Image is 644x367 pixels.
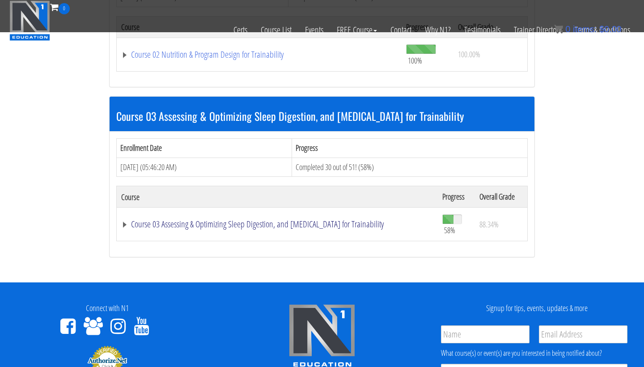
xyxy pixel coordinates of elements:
span: 58% [444,225,455,235]
img: icon11.png [554,25,563,34]
a: 0 items: $0.00 [554,24,622,34]
a: Course List [254,14,298,46]
span: items: [573,24,597,34]
td: Completed 30 out of 51! (58%) [292,158,528,177]
h4: Connect with N1 [7,304,208,313]
a: Trainer Directory [507,14,568,46]
a: Why N1? [418,14,458,46]
input: Name [441,325,530,343]
h4: Signup for tips, events, updates & more [436,304,637,313]
input: Email Address [539,325,627,343]
a: Events [298,14,330,46]
a: FREE Course [330,14,384,46]
th: Overall Grade [475,186,528,208]
img: n1-education [9,0,50,41]
a: Course 03 Assessing & Optimizing Sleep Digestion, and [MEDICAL_DATA] for Trainability [121,220,433,229]
a: Certs [227,14,254,46]
th: Course [117,186,438,208]
span: 0 [565,24,570,34]
a: Course 02 Nutrition & Program Design for Trainability [121,50,397,59]
td: [DATE] (05:46:20 AM) [117,158,292,177]
bdi: 0.00 [599,24,622,34]
th: Enrollment Date [117,138,292,158]
a: Testimonials [458,14,507,46]
a: 0 [50,1,70,13]
div: What course(s) or event(s) are you interested in being notified about? [441,348,627,358]
span: 0 [59,3,70,14]
th: Progress [438,186,475,208]
a: Contact [384,14,418,46]
span: 100% [408,55,422,65]
th: Progress [292,138,528,158]
td: 88.34% [475,208,528,241]
td: 100.00% [453,38,527,71]
h3: Course 03 Assessing & Optimizing Sleep Digestion, and [MEDICAL_DATA] for Trainability [116,110,528,122]
span: $ [599,24,604,34]
a: Terms & Conditions [568,14,637,46]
